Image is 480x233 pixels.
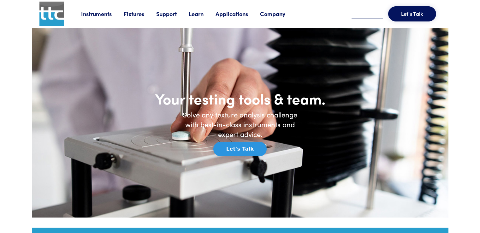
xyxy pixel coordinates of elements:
button: Let's Talk [388,6,436,21]
h6: Solve any texture analysis challenge with best-in-class instruments and expert advice. [177,110,303,139]
a: Applications [216,10,260,18]
img: ttc_logo_1x1_v1.0.png [39,2,64,26]
h1: Your testing tools & team. [114,89,366,108]
a: Instruments [81,10,124,18]
button: Let's Talk [213,142,267,156]
a: Learn [189,10,216,18]
a: Support [156,10,189,18]
a: Fixtures [124,10,156,18]
a: Company [260,10,297,18]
